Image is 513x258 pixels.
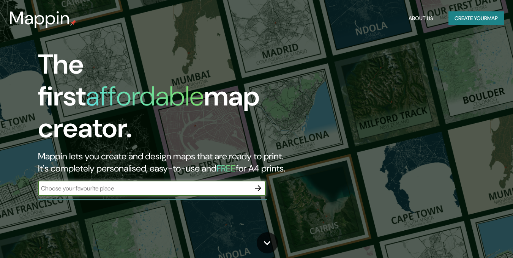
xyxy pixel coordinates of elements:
h5: FREE [216,162,236,174]
h2: Mappin lets you create and design maps that are ready to print. It's completely personalised, eas... [38,150,295,175]
button: Create yourmap [448,11,504,25]
input: Choose your favourite place [38,184,251,193]
img: mappin-pin [70,20,76,26]
button: About Us [406,11,436,25]
h3: Mappin [9,8,70,29]
h1: The first map creator. [38,49,295,150]
h1: affordable [86,79,204,114]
